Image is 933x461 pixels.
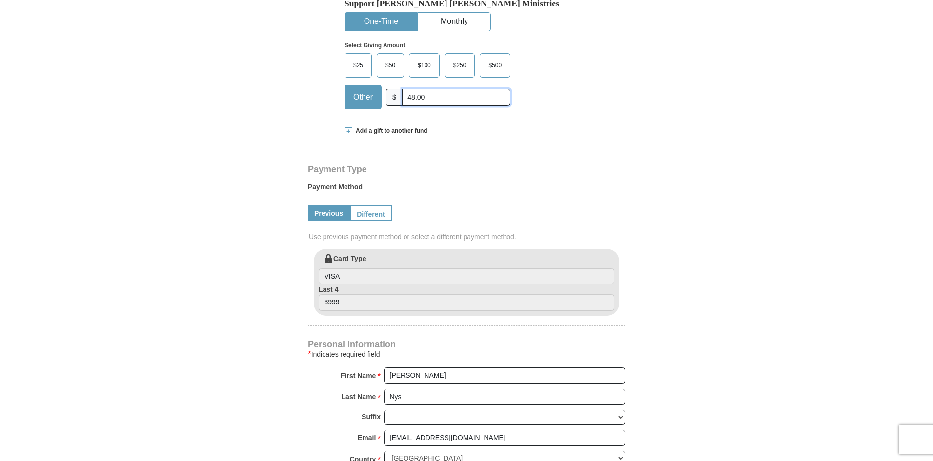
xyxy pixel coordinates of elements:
span: $25 [348,58,368,73]
span: Other [348,90,378,104]
h4: Personal Information [308,341,625,348]
label: Payment Method [308,182,625,197]
label: Last 4 [319,284,614,311]
input: Last 4 [319,294,614,311]
strong: Email [358,431,376,444]
label: Card Type [319,254,614,285]
div: Indicates required field [308,348,625,360]
span: $250 [448,58,471,73]
span: $ [386,89,403,106]
strong: Last Name [342,390,376,403]
button: One-Time [345,13,417,31]
span: Add a gift to another fund [352,127,427,135]
span: $50 [381,58,400,73]
span: $100 [413,58,436,73]
span: $500 [484,58,507,73]
a: Previous [308,205,349,221]
strong: Select Giving Amount [345,42,405,49]
input: Other Amount [402,89,510,106]
strong: Suffix [362,410,381,423]
span: Use previous payment method or select a different payment method. [309,232,626,241]
a: Different [349,205,392,221]
strong: First Name [341,369,376,382]
h4: Payment Type [308,165,625,173]
button: Monthly [418,13,490,31]
input: Card Type [319,268,614,285]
